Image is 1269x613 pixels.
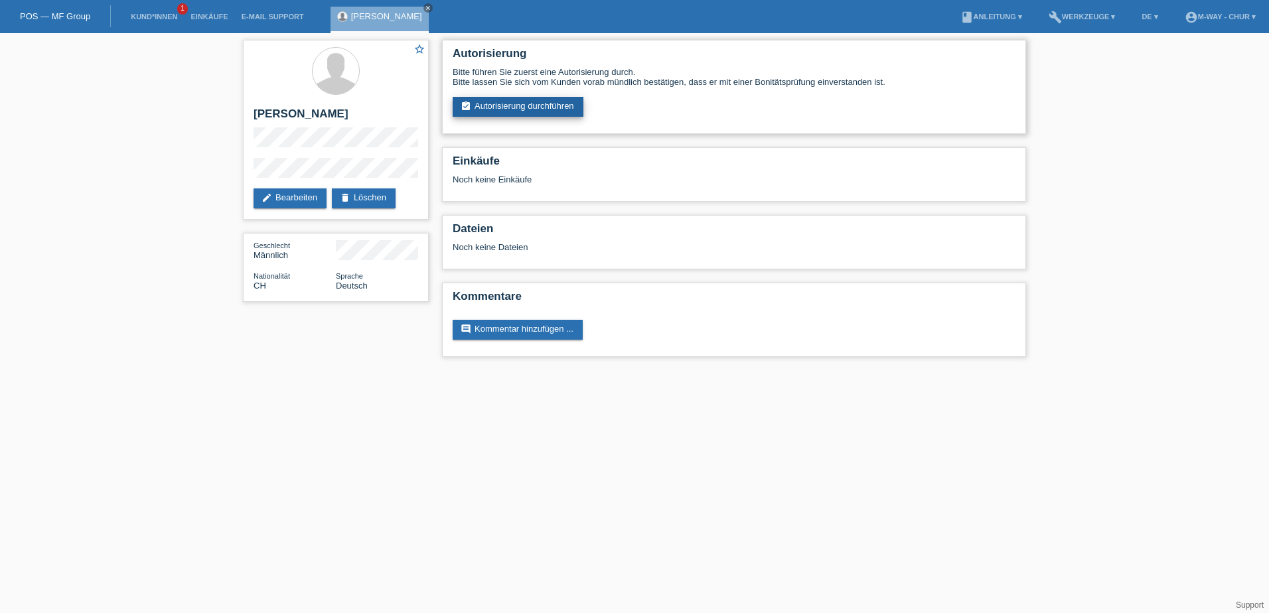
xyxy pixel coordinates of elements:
i: close [425,5,431,11]
i: star_border [413,43,425,55]
i: book [960,11,974,24]
a: star_border [413,43,425,57]
a: bookAnleitung ▾ [954,13,1029,21]
i: delete [340,192,350,203]
span: 1 [177,3,188,15]
div: Noch keine Einkäufe [453,174,1015,194]
a: Einkäufe [184,13,234,21]
a: close [423,3,433,13]
h2: Einkäufe [453,155,1015,174]
span: Geschlecht [254,241,290,249]
h2: [PERSON_NAME] [254,107,418,127]
div: Männlich [254,240,336,260]
span: Nationalität [254,272,290,280]
i: build [1049,11,1062,24]
a: buildWerkzeuge ▾ [1042,13,1122,21]
span: Deutsch [336,281,368,291]
div: Bitte führen Sie zuerst eine Autorisierung durch. Bitte lassen Sie sich vom Kunden vorab mündlich... [453,67,1015,87]
i: assignment_turned_in [461,101,471,111]
h2: Kommentare [453,290,1015,310]
h2: Dateien [453,222,1015,242]
a: account_circlem-way - Chur ▾ [1178,13,1262,21]
a: POS — MF Group [20,11,90,21]
i: comment [461,324,471,334]
i: edit [261,192,272,203]
a: [PERSON_NAME] [351,11,422,21]
a: DE ▾ [1135,13,1164,21]
a: Support [1236,600,1264,610]
a: commentKommentar hinzufügen ... [453,320,583,340]
a: deleteLöschen [332,188,396,208]
div: Noch keine Dateien [453,242,858,252]
a: assignment_turned_inAutorisierung durchführen [453,97,583,117]
h2: Autorisierung [453,47,1015,67]
a: E-Mail Support [235,13,311,21]
i: account_circle [1185,11,1198,24]
a: editBearbeiten [254,188,327,208]
span: Schweiz [254,281,266,291]
a: Kund*innen [124,13,184,21]
span: Sprache [336,272,363,280]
